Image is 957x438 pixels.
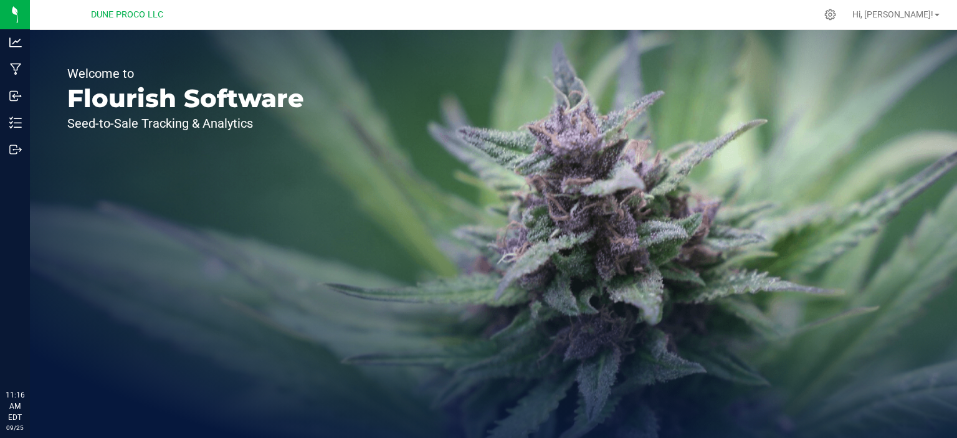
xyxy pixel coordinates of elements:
[9,143,22,156] inline-svg: Outbound
[6,389,24,423] p: 11:16 AM EDT
[12,338,50,376] iframe: Resource center
[9,63,22,75] inline-svg: Manufacturing
[91,9,163,20] span: DUNE PROCO LLC
[9,36,22,49] inline-svg: Analytics
[822,9,838,21] div: Manage settings
[9,90,22,102] inline-svg: Inbound
[9,117,22,129] inline-svg: Inventory
[67,117,304,130] p: Seed-to-Sale Tracking & Analytics
[67,67,304,80] p: Welcome to
[6,423,24,432] p: 09/25
[852,9,933,19] span: Hi, [PERSON_NAME]!
[67,86,304,111] p: Flourish Software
